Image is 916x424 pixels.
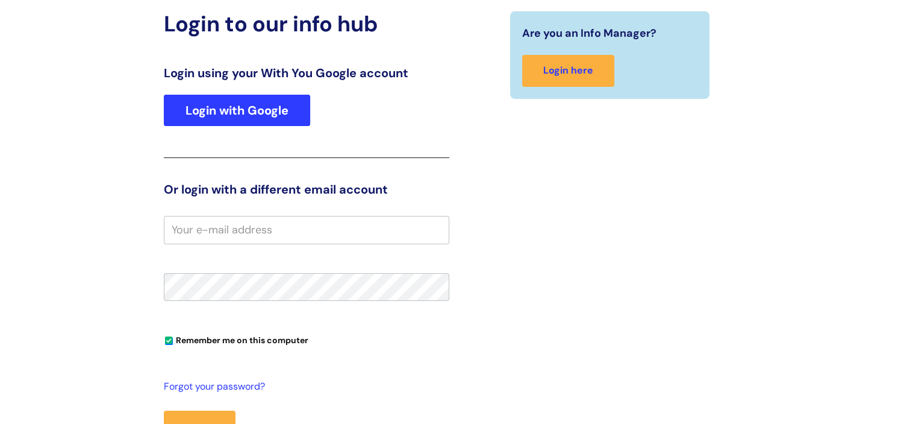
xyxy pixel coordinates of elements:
[164,11,449,37] h2: Login to our info hub
[164,332,308,346] label: Remember me on this computer
[164,95,310,126] a: Login with Google
[164,378,443,396] a: Forgot your password?
[164,330,449,349] div: You can uncheck this option if you're logging in from a shared device
[164,216,449,244] input: Your e-mail address
[164,66,449,80] h3: Login using your With You Google account
[164,182,449,197] h3: Or login with a different email account
[522,24,656,43] span: Are you an Info Manager?
[165,337,173,345] input: Remember me on this computer
[522,55,614,87] a: Login here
